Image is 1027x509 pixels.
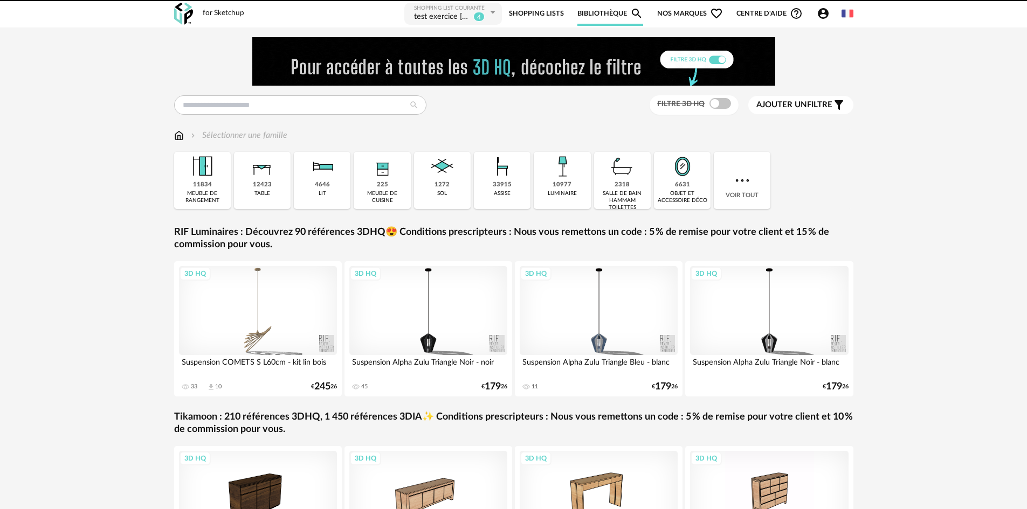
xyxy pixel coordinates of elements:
[520,267,552,281] div: 3D HQ
[532,383,538,391] div: 11
[823,383,849,391] div: € 26
[577,2,643,26] a: BibliothèqueMagnify icon
[790,7,803,20] span: Help Circle Outline icon
[675,181,690,189] div: 6631
[756,101,807,109] span: Ajouter un
[437,190,447,197] div: sol
[826,383,842,391] span: 179
[193,181,212,189] div: 11834
[657,2,723,26] span: Nos marques
[361,383,368,391] div: 45
[520,355,678,376] div: Suspension Alpha Zulu Triangle Bleu - blanc
[254,190,270,197] div: table
[488,152,517,181] img: Assise.png
[668,152,697,181] img: Miroir.png
[215,383,222,391] div: 10
[710,7,723,20] span: Heart Outline icon
[174,3,193,25] img: OXP
[188,152,217,181] img: Meuble%20de%20rangement.png
[177,190,228,204] div: meuble de rangement
[315,181,330,189] div: 4646
[493,181,512,189] div: 33915
[174,226,853,252] a: RIF Luminaires : Découvrez 90 références 3DHQ😍 Conditions prescripteurs : Nous vous remettons un ...
[311,383,337,391] div: € 26
[189,129,197,142] img: svg+xml;base64,PHN2ZyB3aWR0aD0iMTYiIGhlaWdodD0iMTYiIHZpZXdCb3g9IjAgMCAxNiAxNiIgZmlsbD0ibm9uZSIgeG...
[314,383,330,391] span: 245
[630,7,643,20] span: Magnify icon
[189,129,287,142] div: Sélectionner une famille
[520,451,552,465] div: 3D HQ
[817,7,830,20] span: Account Circle icon
[655,383,671,391] span: 179
[180,451,211,465] div: 3D HQ
[174,261,342,396] a: 3D HQ Suspension COMETS S L60cm - kit lin bois 33 Download icon 10 €24526
[174,129,184,142] img: svg+xml;base64,PHN2ZyB3aWR0aD0iMTYiIGhlaWdodD0iMTciIHZpZXdCb3g9IjAgMCAxNiAxNyIgZmlsbD0ibm9uZSIgeG...
[481,383,507,391] div: € 26
[191,383,197,391] div: 33
[247,152,277,181] img: Table.png
[548,152,577,181] img: Luminaire.png
[319,190,326,197] div: lit
[368,152,397,181] img: Rangement.png
[349,355,508,376] div: Suspension Alpha Zulu Triangle Noir - noir
[691,451,722,465] div: 3D HQ
[832,99,845,111] span: Filter icon
[691,267,722,281] div: 3D HQ
[817,7,835,20] span: Account Circle icon
[377,181,388,189] div: 225
[736,7,803,20] span: Centre d'aideHelp Circle Outline icon
[473,12,485,22] sup: 4
[756,100,832,110] span: filtre
[174,411,853,436] a: Tikamoon : 210 références 3DHQ, 1 450 références 3DIA✨ Conditions prescripteurs : Nous vous remet...
[657,100,705,108] span: Filtre 3D HQ
[357,190,407,204] div: meuble de cuisine
[548,190,577,197] div: luminaire
[597,190,647,211] div: salle de bain hammam toilettes
[748,96,853,114] button: Ajouter unfiltre Filter icon
[180,267,211,281] div: 3D HQ
[615,181,630,189] div: 2318
[179,355,337,376] div: Suspension COMETS S L60cm - kit lin bois
[203,9,244,18] div: for Sketchup
[485,383,501,391] span: 179
[690,355,849,376] div: Suspension Alpha Zulu Triangle Noir - blanc
[435,181,450,189] div: 1272
[608,152,637,181] img: Salle%20de%20bain.png
[515,261,683,396] a: 3D HQ Suspension Alpha Zulu Triangle Bleu - blanc 11 €17926
[344,261,513,396] a: 3D HQ Suspension Alpha Zulu Triangle Noir - noir 45 €17926
[350,267,381,281] div: 3D HQ
[414,12,471,23] div: test exercice Etienne
[657,190,707,204] div: objet et accessoire déco
[253,181,272,189] div: 12423
[252,37,775,86] img: FILTRE%20HQ%20NEW_V1%20(4).gif
[733,171,752,190] img: more.7b13dc1.svg
[714,152,770,209] div: Voir tout
[494,190,511,197] div: assise
[308,152,337,181] img: Literie.png
[652,383,678,391] div: € 26
[842,8,853,19] img: fr
[428,152,457,181] img: Sol.png
[509,2,564,26] a: Shopping Lists
[553,181,571,189] div: 10977
[350,451,381,465] div: 3D HQ
[685,261,853,396] a: 3D HQ Suspension Alpha Zulu Triangle Noir - blanc €17926
[414,5,487,12] div: Shopping List courante
[207,383,215,391] span: Download icon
